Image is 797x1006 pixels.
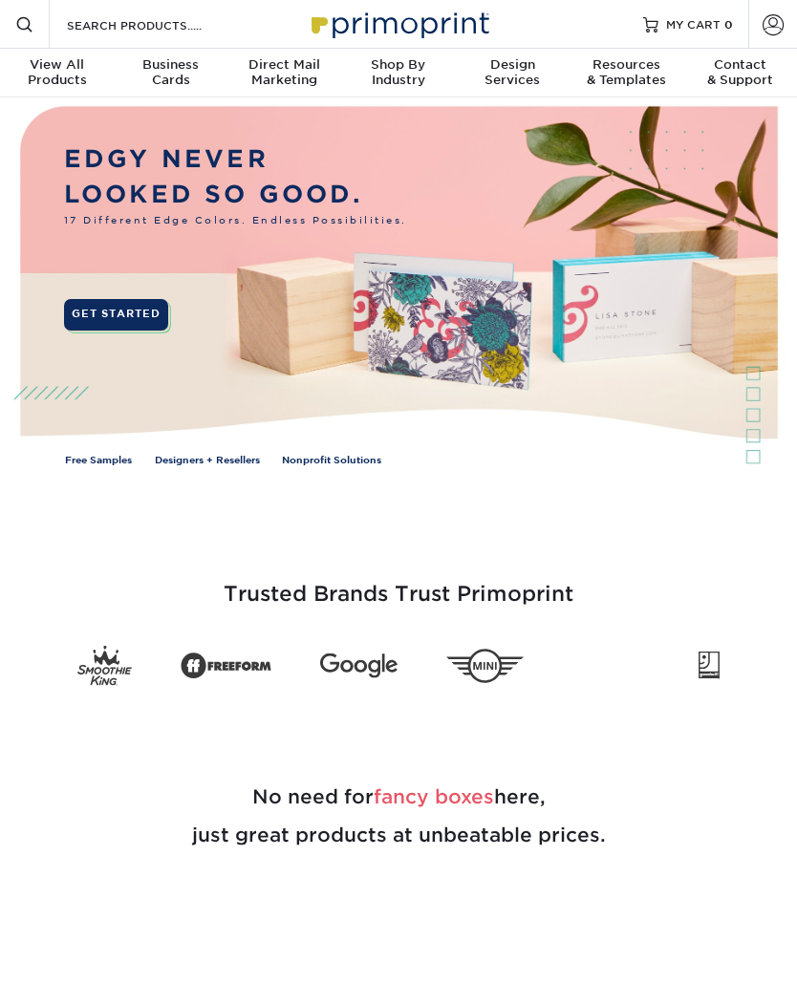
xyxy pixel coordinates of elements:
[227,49,341,99] a: Direct MailMarketing
[320,653,398,678] img: Google
[14,732,783,900] h2: No need for here, just great products at unbeatable prices.
[456,49,570,99] a: DesignServices
[570,49,683,99] a: Resources& Templates
[155,453,260,467] a: Designers + Resellers
[65,453,132,467] a: Free Samples
[227,57,341,73] span: Direct Mail
[456,57,570,88] div: Services
[77,645,132,686] img: Smoothie King
[683,57,797,88] div: & Support
[114,57,227,73] span: Business
[570,57,683,88] div: & Templates
[64,213,407,227] span: 17 Different Edge Colors. Endless Possibilities.
[724,17,733,31] span: 0
[683,57,797,73] span: Contact
[446,649,524,683] img: Mini
[374,785,494,808] span: fancy boxes
[64,177,407,213] p: LOOKED SO GOOD.
[699,651,720,680] img: Goodwill
[14,536,783,630] h3: Trusted Brands Trust Primoprint
[303,3,494,44] img: Primoprint
[64,299,169,331] a: GET STARTED
[666,16,721,32] span: MY CART
[65,13,251,36] input: SEARCH PRODUCTS.....
[683,49,797,99] a: Contact& Support
[114,49,227,99] a: BusinessCards
[114,57,227,88] div: Cards
[227,57,341,88] div: Marketing
[570,57,683,73] span: Resources
[64,141,407,178] p: EDGY NEVER
[341,49,455,99] a: Shop ByIndustry
[341,57,455,73] span: Shop By
[181,646,271,686] img: Freeform
[456,57,570,73] span: Design
[341,57,455,88] div: Industry
[282,453,381,467] a: Nonprofit Solutions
